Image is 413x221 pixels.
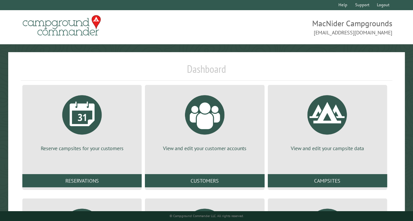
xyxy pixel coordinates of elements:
[30,145,134,152] p: Reserve campsites for your customers
[153,90,256,152] a: View and edit your customer accounts
[145,174,264,187] a: Customers
[276,90,379,152] a: View and edit your campsite data
[21,13,103,38] img: Campground Commander
[170,214,244,218] small: © Campground Commander LLC. All rights reserved.
[21,63,392,81] h1: Dashboard
[276,145,379,152] p: View and edit your campsite data
[207,18,393,36] span: MacNider Campgrounds [EMAIL_ADDRESS][DOMAIN_NAME]
[268,174,387,187] a: Campsites
[153,145,256,152] p: View and edit your customer accounts
[30,90,134,152] a: Reserve campsites for your customers
[22,174,142,187] a: Reservations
